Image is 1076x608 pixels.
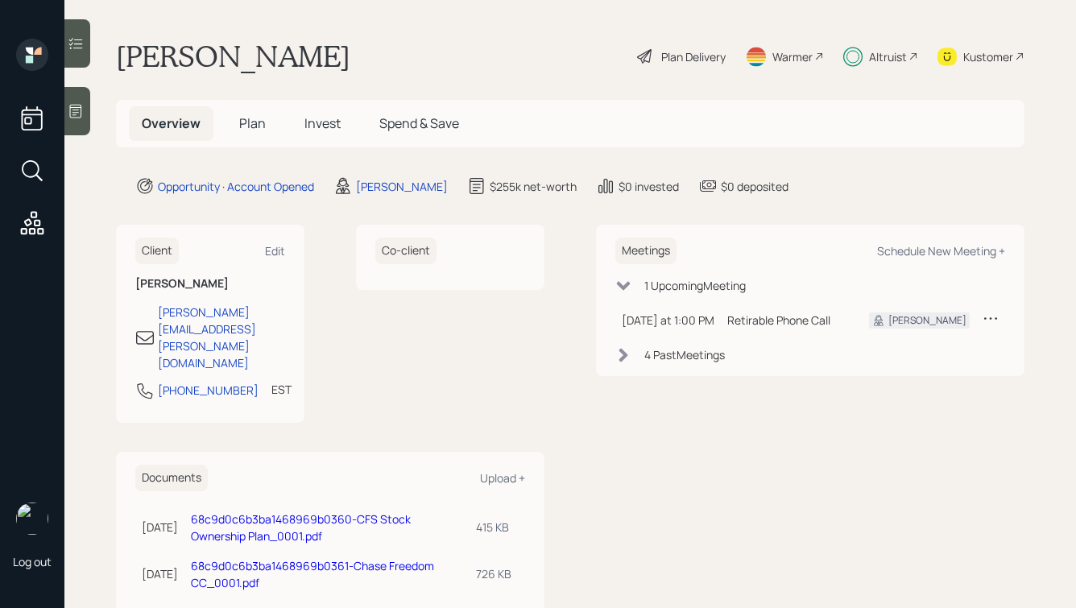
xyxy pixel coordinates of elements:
[116,39,350,74] h1: [PERSON_NAME]
[13,554,52,569] div: Log out
[877,243,1005,259] div: Schedule New Meeting +
[158,304,285,371] div: [PERSON_NAME][EMAIL_ADDRESS][PERSON_NAME][DOMAIN_NAME]
[158,178,314,195] div: Opportunity · Account Opened
[480,470,525,486] div: Upload +
[304,114,341,132] span: Invest
[772,48,813,65] div: Warmer
[490,178,577,195] div: $255k net-worth
[135,238,179,264] h6: Client
[661,48,726,65] div: Plan Delivery
[191,558,434,590] a: 68c9d0c6b3ba1468969b0361-Chase Freedom CC_0001.pdf
[135,277,285,291] h6: [PERSON_NAME]
[888,313,966,328] div: [PERSON_NAME]
[644,277,746,294] div: 1 Upcoming Meeting
[158,382,259,399] div: [PHONE_NUMBER]
[142,519,178,536] div: [DATE]
[476,565,519,582] div: 726 KB
[644,346,725,363] div: 4 Past Meeting s
[622,312,714,329] div: [DATE] at 1:00 PM
[142,114,201,132] span: Overview
[135,465,208,491] h6: Documents
[727,312,843,329] div: Retirable Phone Call
[476,519,519,536] div: 415 KB
[615,238,677,264] h6: Meetings
[239,114,266,132] span: Plan
[356,178,448,195] div: [PERSON_NAME]
[963,48,1013,65] div: Kustomer
[271,381,292,398] div: EST
[869,48,907,65] div: Altruist
[265,243,285,259] div: Edit
[379,114,459,132] span: Spend & Save
[721,178,788,195] div: $0 deposited
[619,178,679,195] div: $0 invested
[375,238,437,264] h6: Co-client
[191,511,411,544] a: 68c9d0c6b3ba1468969b0360-CFS Stock Ownership Plan_0001.pdf
[16,503,48,535] img: hunter_neumayer.jpg
[142,565,178,582] div: [DATE]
